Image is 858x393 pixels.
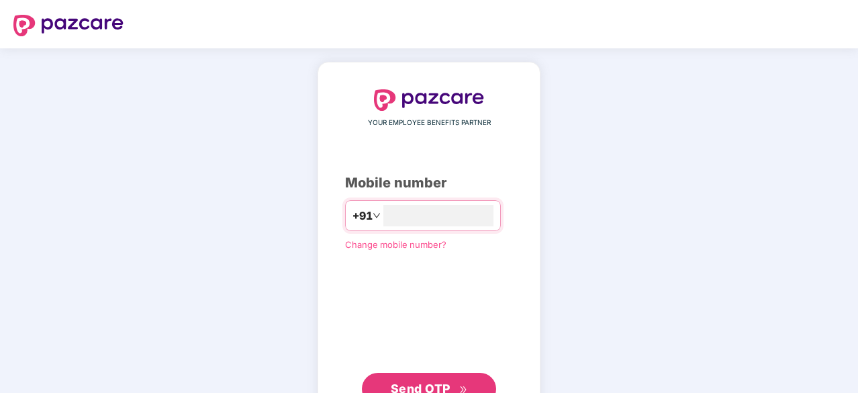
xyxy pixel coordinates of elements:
a: Change mobile number? [345,239,446,250]
span: down [373,212,381,220]
img: logo [374,89,484,111]
span: +91 [352,208,373,224]
span: YOUR EMPLOYEE BENEFITS PARTNER [368,118,491,128]
img: logo [13,15,124,36]
div: Mobile number [345,173,513,193]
